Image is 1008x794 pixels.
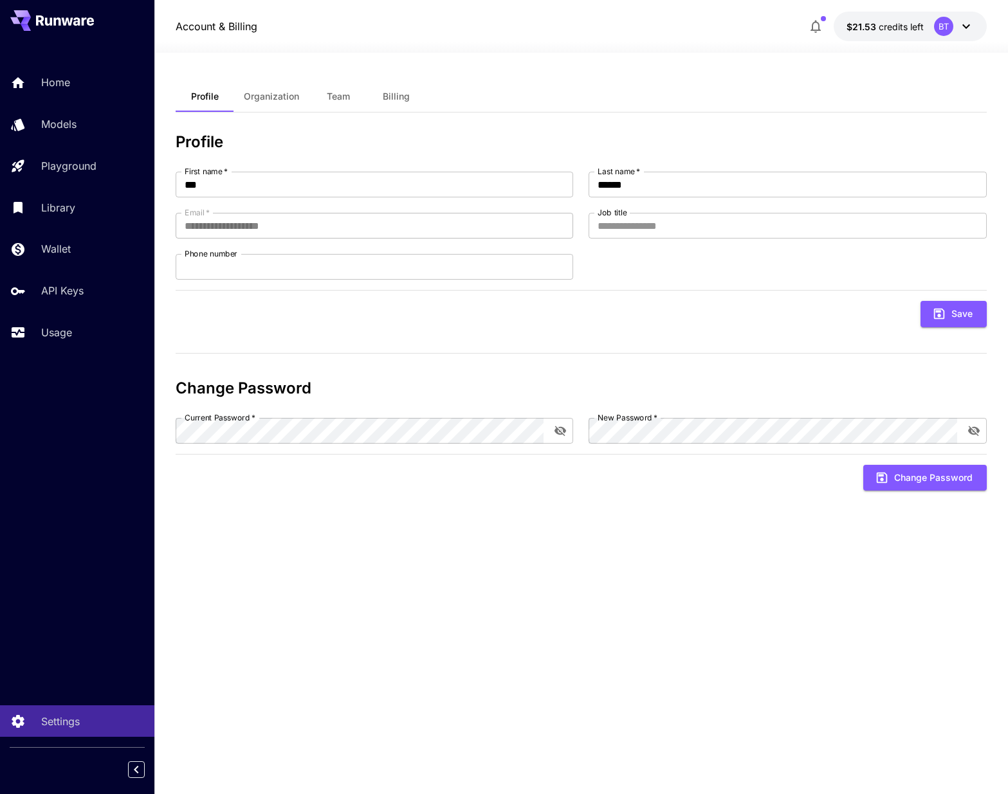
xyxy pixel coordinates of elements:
p: Usage [41,325,72,340]
p: API Keys [41,283,84,298]
button: Collapse sidebar [128,761,145,778]
p: Settings [41,714,80,729]
span: Organization [244,91,299,102]
label: Job title [598,207,627,218]
button: Change Password [863,465,987,491]
p: Models [41,116,77,132]
p: Playground [41,158,96,174]
span: credits left [879,21,924,32]
nav: breadcrumb [176,19,257,34]
label: First name [185,166,228,177]
h3: Profile [176,133,987,151]
span: Profile [191,91,219,102]
p: Wallet [41,241,71,257]
p: Home [41,75,70,90]
div: BT [934,17,953,36]
button: Save [921,301,987,327]
span: Team [327,91,350,102]
button: toggle password visibility [962,419,985,442]
label: Phone number [185,248,237,259]
label: Email [185,207,210,218]
label: Current Password [185,412,255,423]
h3: Change Password [176,379,987,397]
button: $21.5257BT [834,12,987,41]
div: Collapse sidebar [138,758,154,781]
label: Last name [598,166,640,177]
a: Account & Billing [176,19,257,34]
button: toggle password visibility [549,419,572,442]
div: $21.5257 [847,20,924,33]
label: New Password [598,412,657,423]
p: Library [41,200,75,215]
span: $21.53 [847,21,879,32]
span: Billing [383,91,410,102]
